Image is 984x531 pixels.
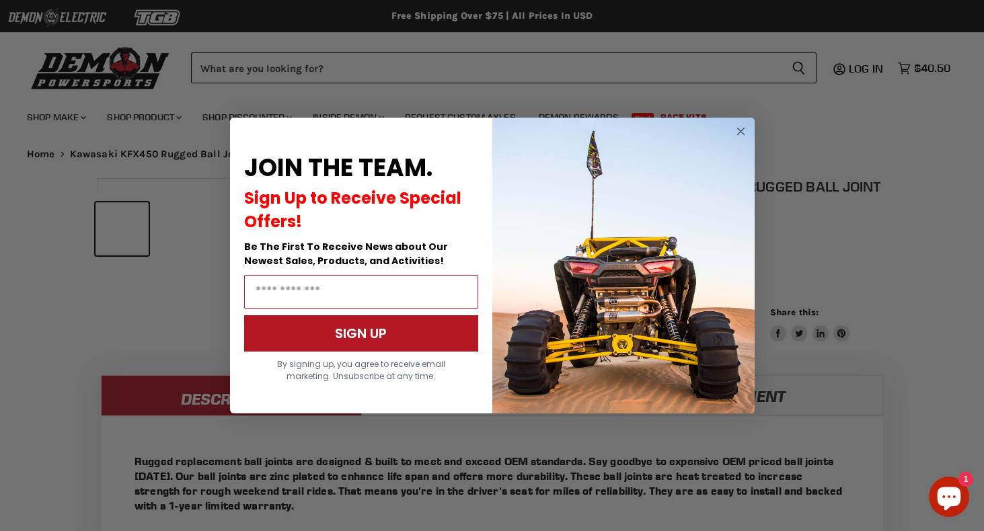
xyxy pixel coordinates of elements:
[732,123,749,140] button: Close dialog
[492,118,755,413] img: a9095488-b6e7-41ba-879d-588abfab540b.jpeg
[244,315,478,352] button: SIGN UP
[925,477,973,520] inbox-online-store-chat: Shopify online store chat
[244,187,461,233] span: Sign Up to Receive Special Offers!
[244,240,448,268] span: Be The First To Receive News about Our Newest Sales, Products, and Activities!
[244,151,432,185] span: JOIN THE TEAM.
[277,358,445,382] span: By signing up, you agree to receive email marketing. Unsubscribe at any time.
[244,275,478,309] input: Email Address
